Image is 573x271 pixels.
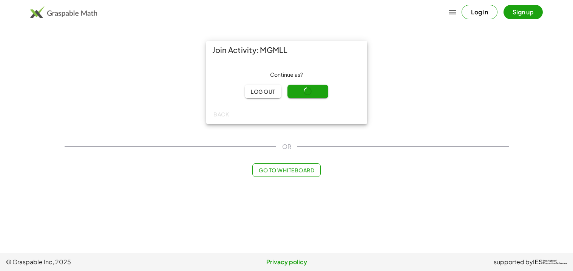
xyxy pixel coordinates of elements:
a: Privacy policy [193,257,380,266]
span: OR [282,142,291,151]
div: Continue as ? [212,71,361,79]
button: Log in [462,5,497,19]
span: Go to Whiteboard [259,167,314,173]
button: Sign up [503,5,543,19]
span: supported by [494,257,533,266]
span: Institute of Education Sciences [543,260,567,265]
button: Log out [245,85,281,98]
span: IES [533,259,543,266]
button: Go to Whiteboard [252,163,321,177]
span: © Graspable Inc, 2025 [6,257,193,266]
div: Join Activity: MGMLL [206,41,367,59]
span: Log out [251,88,275,95]
a: IESInstitute ofEducation Sciences [533,257,567,266]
